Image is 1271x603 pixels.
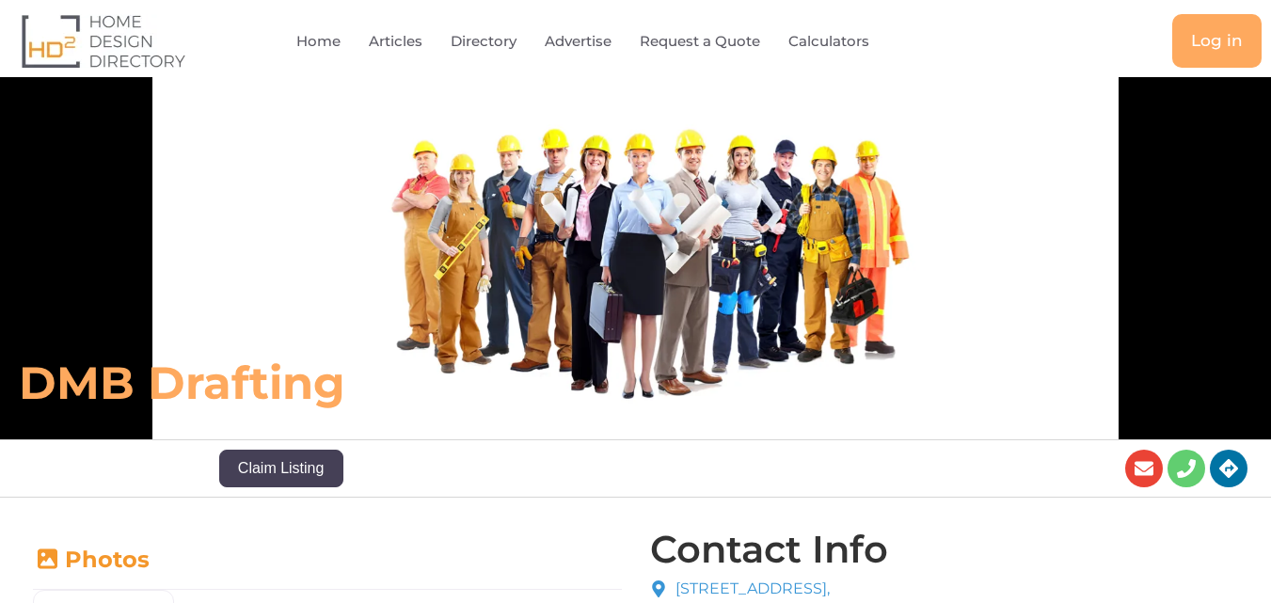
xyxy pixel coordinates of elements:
a: Request a Quote [640,20,760,63]
h6: DMB Drafting [19,355,881,411]
span: [STREET_ADDRESS], [671,578,830,600]
nav: Menu [260,20,948,63]
a: Calculators [788,20,869,63]
a: Advertise [545,20,612,63]
a: Log in [1172,14,1262,68]
a: Articles [369,20,422,63]
a: Directory [451,20,516,63]
button: Claim Listing [219,450,343,487]
a: Home [296,20,341,63]
a: Photos [33,546,150,573]
span: Log in [1191,33,1243,49]
h4: Contact Info [650,531,888,568]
